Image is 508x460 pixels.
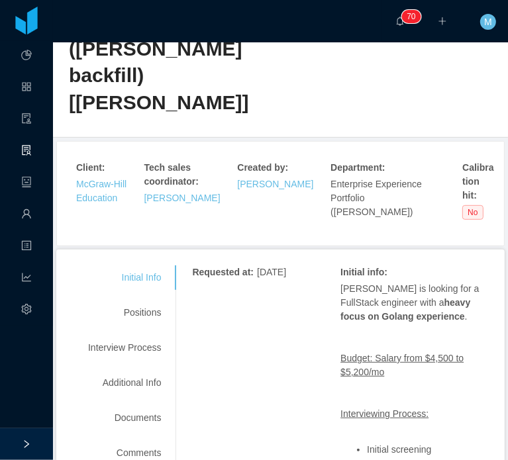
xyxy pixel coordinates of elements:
[462,205,483,220] span: No
[237,162,288,173] strong: Created by :
[21,298,32,324] i: icon: setting
[407,10,411,23] p: 7
[340,267,387,277] strong: Initial info :
[192,267,254,277] strong: Requested at :
[144,162,199,187] strong: Tech sales coordinator :
[21,139,32,165] i: icon: solution
[340,353,464,377] ins: Budget: Salary from $4,500 to $5,200/mo
[144,193,221,203] a: [PERSON_NAME]
[462,162,493,201] strong: Calibration hit :
[21,266,32,293] i: icon: line-chart
[72,406,177,430] div: Documents
[21,169,32,197] a: icon: robot
[411,10,416,23] p: 0
[21,74,32,102] a: icon: appstore
[395,17,405,26] i: icon: bell
[340,282,489,324] p: [PERSON_NAME] is looking for a FullStack engineer with a .
[367,445,489,455] li: Initial screening
[21,106,32,134] a: icon: audit
[340,408,429,419] ins: Interviewing Process:
[330,179,422,217] span: Enterprise Experience Portfolio ([PERSON_NAME])
[72,265,177,290] div: Initial Info
[21,201,32,229] a: icon: user
[76,162,105,173] strong: Client :
[237,179,313,189] a: [PERSON_NAME]
[484,14,492,30] span: M
[401,10,421,23] sup: 70
[76,179,127,203] a: McGraw-Hill Education
[257,267,286,277] span: [DATE]
[330,162,385,173] strong: Department :
[21,42,32,70] a: icon: pie-chart
[438,17,447,26] i: icon: plus
[72,336,177,360] div: Interview Process
[21,233,32,261] a: icon: profile
[72,300,177,325] div: Positions
[72,371,177,395] div: Additional Info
